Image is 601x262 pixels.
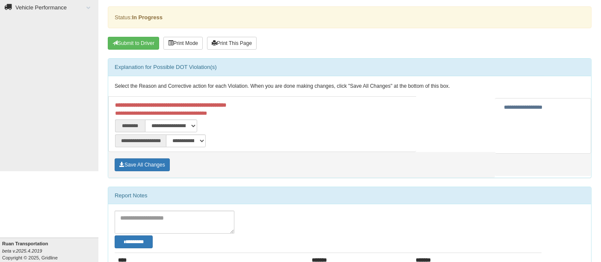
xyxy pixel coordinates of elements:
div: Status: [108,6,592,28]
button: Submit To Driver [108,37,159,50]
button: Print Mode [163,37,203,50]
button: Save [115,158,170,171]
div: Report Notes [108,187,591,204]
b: Ruan Transportation [2,241,48,246]
div: Copyright © 2025, Gridline [2,240,98,261]
button: Change Filter Options [115,235,153,248]
strong: In Progress [132,14,163,21]
div: Explanation for Possible DOT Violation(s) [108,59,591,76]
i: beta v.2025.4.2019 [2,248,42,253]
div: Select the Reason and Corrective action for each Violation. When you are done making changes, cli... [108,76,591,97]
button: Print This Page [207,37,257,50]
